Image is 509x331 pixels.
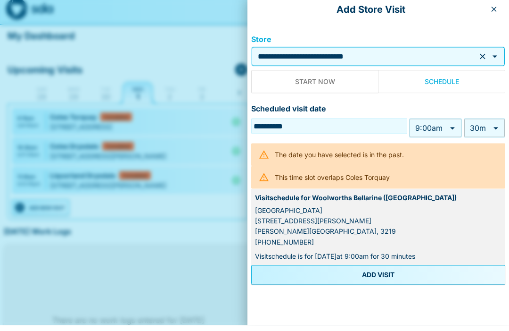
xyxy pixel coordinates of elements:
[251,103,505,125] p: Scheduled visit date
[251,76,378,99] button: Start Now
[255,8,486,23] p: Add Store Visit
[255,198,501,209] div: Visit schedule for Woolworths Bellarine ([GEOGRAPHIC_DATA])
[476,56,489,69] button: Clear
[275,175,390,192] div: This time slot overlaps Coles Torquay
[251,40,505,51] label: Store
[255,244,314,252] a: [PHONE_NUMBER]
[488,56,501,69] button: Open
[468,127,501,141] div: 30m
[255,257,501,267] div: Visit schedule is for [DATE] at 9:00am for 30 minutes
[378,76,505,99] button: Schedule
[255,211,501,243] div: [GEOGRAPHIC_DATA] [STREET_ADDRESS][PERSON_NAME] [PERSON_NAME][GEOGRAPHIC_DATA], 3219
[413,127,458,141] div: 9:00am
[254,127,405,137] input: Choose date, selected date is 1 Oct 2025
[251,271,505,290] button: ADD VISIT
[251,76,505,99] div: Now or Scheduled
[275,152,404,169] div: The date you have selected is in the past.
